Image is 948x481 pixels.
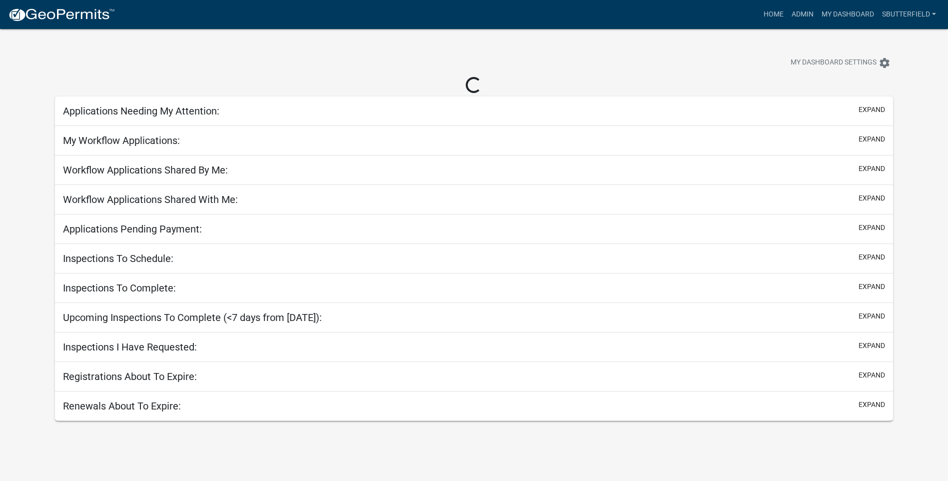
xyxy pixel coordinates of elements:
[878,5,940,24] a: Sbutterfield
[859,193,885,203] button: expand
[63,400,181,412] h5: Renewals About To Expire:
[63,252,173,264] h5: Inspections To Schedule:
[63,370,197,382] h5: Registrations About To Expire:
[859,311,885,321] button: expand
[63,134,180,146] h5: My Workflow Applications:
[63,105,219,117] h5: Applications Needing My Attention:
[788,5,818,24] a: Admin
[63,311,322,323] h5: Upcoming Inspections To Complete (<7 days from [DATE]):
[791,57,877,69] span: My Dashboard Settings
[859,370,885,380] button: expand
[63,341,197,353] h5: Inspections I Have Requested:
[879,57,891,69] i: settings
[859,104,885,115] button: expand
[859,281,885,292] button: expand
[859,222,885,233] button: expand
[63,282,176,294] h5: Inspections To Complete:
[63,164,228,176] h5: Workflow Applications Shared By Me:
[63,223,202,235] h5: Applications Pending Payment:
[818,5,878,24] a: My Dashboard
[859,340,885,351] button: expand
[760,5,788,24] a: Home
[859,399,885,410] button: expand
[859,252,885,262] button: expand
[783,53,899,72] button: My Dashboard Settingssettings
[859,163,885,174] button: expand
[63,193,238,205] h5: Workflow Applications Shared With Me:
[859,134,885,144] button: expand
